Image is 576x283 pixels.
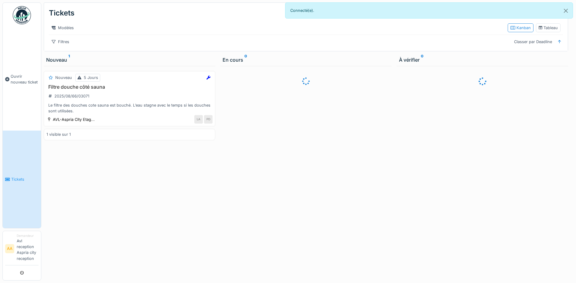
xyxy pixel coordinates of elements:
[68,56,70,63] sup: 1
[194,115,203,124] div: LA
[204,115,213,124] div: PD
[511,37,555,46] div: Classer par Deadline
[46,56,213,63] div: Nouveau
[49,23,77,32] div: Modèles
[223,56,389,63] div: En cours
[510,25,531,31] div: Kanban
[46,102,213,114] div: Le filtre des douches cote sauna est bouché. L’eau stagne avec le temps si les douches sont utili...
[11,73,39,85] span: Ouvrir nouveau ticket
[49,5,74,21] div: Tickets
[55,75,72,80] div: Nouveau
[559,3,573,19] button: Close
[46,84,213,90] h3: Filtre douche côté sauna
[17,234,39,264] li: Avl reception Aspria city reception
[5,234,39,265] a: AA DemandeurAvl reception Aspria city reception
[17,234,39,238] div: Demandeur
[46,131,71,137] div: 1 visible sur 1
[49,37,72,46] div: Filtres
[53,117,95,122] div: AVL-Aspria City Etag...
[54,93,89,99] div: 2025/08/66/03071
[285,2,573,19] div: Connecté(e).
[244,56,247,63] sup: 0
[3,28,41,131] a: Ouvrir nouveau ticket
[84,75,98,80] div: 5 Jours
[11,176,39,182] span: Tickets
[3,131,41,228] a: Tickets
[13,6,31,24] img: Badge_color-CXgf-gQk.svg
[539,25,558,31] div: Tableau
[5,244,14,253] li: AA
[421,56,424,63] sup: 0
[399,56,566,63] div: À vérifier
